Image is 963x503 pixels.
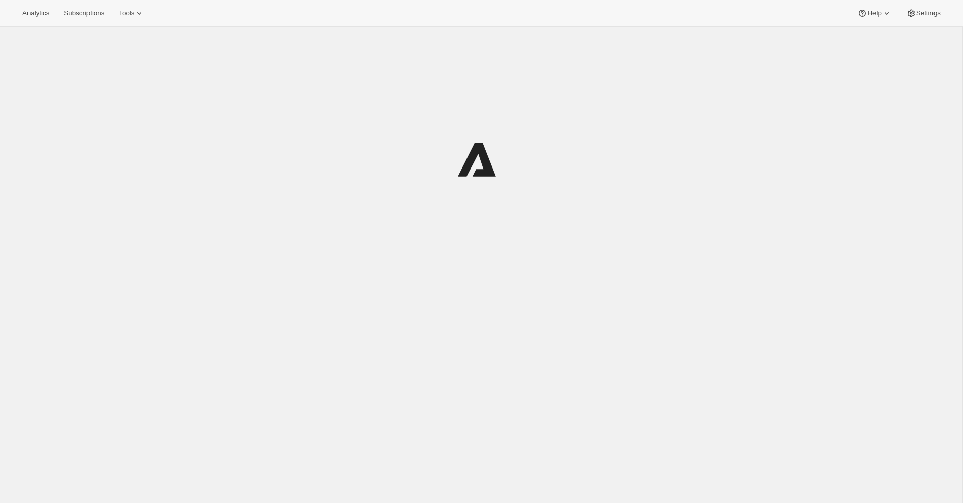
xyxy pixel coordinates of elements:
[57,6,110,20] button: Subscriptions
[916,9,941,17] span: Settings
[16,6,55,20] button: Analytics
[22,9,49,17] span: Analytics
[851,6,897,20] button: Help
[119,9,134,17] span: Tools
[867,9,881,17] span: Help
[900,6,947,20] button: Settings
[112,6,151,20] button: Tools
[64,9,104,17] span: Subscriptions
